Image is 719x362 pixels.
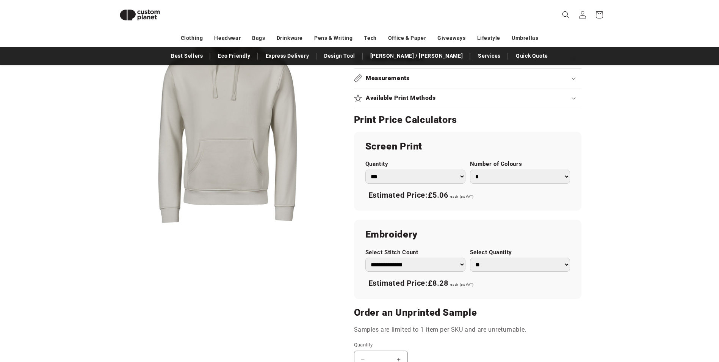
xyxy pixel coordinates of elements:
a: Eco Friendly [214,49,254,63]
span: £5.06 [428,190,448,200]
a: Clothing [181,31,203,45]
a: Pens & Writing [314,31,352,45]
span: £8.28 [428,279,448,288]
h2: Order an Unprinted Sample [354,307,581,319]
a: [PERSON_NAME] / [PERSON_NAME] [367,49,467,63]
label: Quantity [365,161,465,168]
label: Select Stitch Count [365,249,465,256]
h2: Available Print Methods [366,94,436,102]
a: Lifestyle [477,31,500,45]
summary: Measurements [354,69,581,88]
h2: Embroidery [365,228,570,241]
a: Best Sellers [167,49,207,63]
span: each (ex VAT) [450,195,473,198]
div: Estimated Price: [365,275,570,291]
summary: Available Print Methods [354,88,581,108]
a: Bags [252,31,265,45]
span: each (ex VAT) [450,283,473,286]
a: Express Delivery [262,49,313,63]
h2: Measurements [366,74,410,82]
a: Services [474,49,504,63]
label: Quantity [354,341,521,349]
a: Headwear [214,31,241,45]
label: Select Quantity [470,249,570,256]
div: Estimated Price: [365,187,570,203]
label: Number of Colours [470,161,570,168]
a: Office & Paper [388,31,426,45]
a: Tech [364,31,376,45]
a: Quick Quote [512,49,552,63]
a: Design Tool [320,49,359,63]
a: Drinkware [277,31,303,45]
h2: Screen Print [365,140,570,153]
p: Samples are limited to 1 item per SKU and are unreturnable. [354,324,581,335]
media-gallery: Gallery Viewer [113,11,335,233]
h2: Print Price Calculators [354,114,581,126]
summary: Search [558,6,574,23]
img: Custom Planet [113,3,166,27]
iframe: Chat Widget [592,280,719,362]
a: Giveaways [437,31,465,45]
a: Umbrellas [512,31,538,45]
